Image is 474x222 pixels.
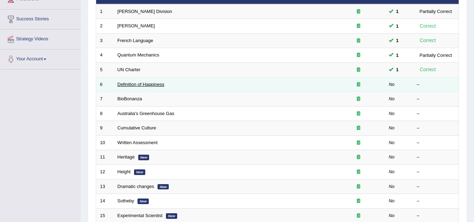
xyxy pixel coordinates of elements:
[417,52,455,59] div: Partially Correct
[118,213,163,218] a: Experimental Scientist
[118,52,159,58] a: Quantum Mechanics
[336,183,381,190] div: Exam occurring question
[96,4,114,19] td: 1
[417,140,455,146] div: –
[336,81,381,88] div: Exam occurring question
[336,38,381,44] div: Exam occurring question
[417,213,455,219] div: –
[417,22,439,30] div: Correct
[336,213,381,219] div: Exam occurring question
[336,96,381,102] div: Exam occurring question
[389,198,395,203] em: No
[417,66,439,74] div: Correct
[393,22,401,30] span: You cannot take this question anymore
[417,169,455,175] div: –
[118,9,172,14] a: [PERSON_NAME] Division
[417,198,455,204] div: –
[417,154,455,161] div: –
[389,140,395,145] em: No
[336,140,381,146] div: Exam occurring question
[417,96,455,102] div: –
[389,169,395,174] em: No
[118,96,142,101] a: BioBonanza
[417,125,455,132] div: –
[0,49,80,67] a: Your Account
[336,169,381,175] div: Exam occurring question
[389,82,395,87] em: No
[96,150,114,165] td: 11
[96,33,114,48] td: 3
[417,8,455,15] div: Partially Correct
[389,154,395,160] em: No
[336,154,381,161] div: Exam occurring question
[389,213,395,218] em: No
[96,63,114,78] td: 5
[118,125,156,130] a: Cumulative Culture
[96,106,114,121] td: 8
[158,184,169,190] em: New
[393,66,401,73] span: You cannot take this question anymore
[118,38,153,43] a: French Language
[96,48,114,63] td: 4
[0,9,80,27] a: Success Stories
[118,23,155,28] a: [PERSON_NAME]
[118,154,135,160] a: Heritage
[336,52,381,59] div: Exam occurring question
[393,52,401,59] span: You cannot take this question anymore
[134,169,145,175] em: New
[118,82,165,87] a: Definition of Happiness
[389,184,395,189] em: No
[96,92,114,107] td: 7
[0,29,80,47] a: Strategy Videos
[336,198,381,204] div: Exam occurring question
[336,23,381,29] div: Exam occurring question
[96,179,114,194] td: 13
[138,199,149,204] em: New
[96,164,114,179] td: 12
[96,19,114,34] td: 2
[118,184,154,189] a: Dramatic changes
[336,8,381,15] div: Exam occurring question
[336,110,381,117] div: Exam occurring question
[336,67,381,73] div: Exam occurring question
[96,194,114,209] td: 14
[417,110,455,117] div: –
[166,213,177,219] em: New
[96,121,114,136] td: 9
[417,183,455,190] div: –
[118,67,141,72] a: UN Charter
[138,155,149,160] em: New
[118,198,134,203] a: Sotheby
[417,81,455,88] div: –
[96,135,114,150] td: 10
[96,77,114,92] td: 6
[118,169,131,174] a: Height
[393,8,401,15] span: You cannot take this question anymore
[118,140,158,145] a: Written Assessment
[417,36,439,45] div: Correct
[393,37,401,44] span: You cannot take this question anymore
[389,96,395,101] em: No
[118,111,174,116] a: Australia's Greenhouse Gas
[389,125,395,130] em: No
[336,125,381,132] div: Exam occurring question
[389,111,395,116] em: No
